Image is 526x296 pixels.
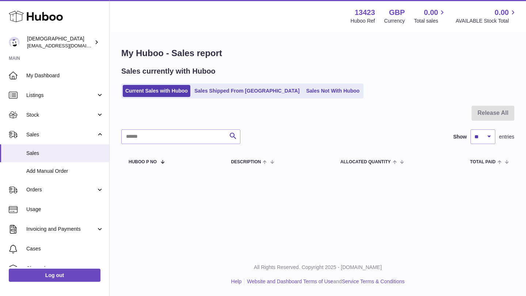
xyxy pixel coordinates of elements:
span: Total sales [414,17,446,24]
span: ALLOCATED Quantity [340,160,391,164]
span: 0.00 [424,8,438,17]
div: Huboo Ref [351,17,375,24]
p: All Rights Reserved. Copyright 2025 - [DOMAIN_NAME] [115,264,520,271]
span: Orders [26,186,96,193]
a: Service Terms & Conditions [342,279,405,284]
strong: 13423 [355,8,375,17]
span: Sales [26,150,104,157]
a: 0.00 Total sales [414,8,446,24]
span: Cases [26,245,104,252]
span: 0.00 [495,8,509,17]
div: Currency [384,17,405,24]
span: Sales [26,131,96,138]
h1: My Huboo - Sales report [121,47,514,59]
span: Channels [26,265,104,272]
span: My Dashboard [26,72,104,79]
span: Stock [26,112,96,118]
span: Total paid [470,160,496,164]
a: Website and Dashboard Terms of Use [247,279,333,284]
img: olgazyuz@outlook.com [9,37,20,48]
a: Sales Not With Huboo [304,85,362,97]
h2: Sales currently with Huboo [121,66,216,76]
span: [EMAIL_ADDRESS][DOMAIN_NAME] [27,43,107,48]
a: 0.00 AVAILABLE Stock Total [456,8,517,24]
a: Help [231,279,242,284]
a: Log out [9,269,100,282]
span: AVAILABLE Stock Total [456,17,517,24]
li: and [244,278,404,285]
span: entries [499,133,514,140]
strong: GBP [389,8,405,17]
span: Listings [26,92,96,99]
span: Invoicing and Payments [26,226,96,233]
div: [DEMOGRAPHIC_DATA] [27,35,93,49]
span: Add Manual Order [26,168,104,175]
label: Show [453,133,467,140]
span: Huboo P no [129,160,157,164]
span: Description [231,160,261,164]
a: Sales Shipped From [GEOGRAPHIC_DATA] [192,85,302,97]
span: Usage [26,206,104,213]
a: Current Sales with Huboo [123,85,190,97]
